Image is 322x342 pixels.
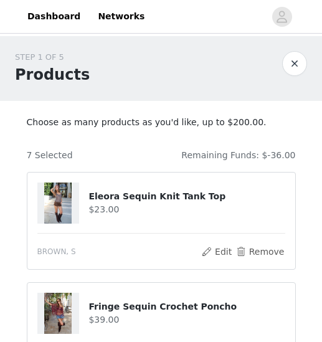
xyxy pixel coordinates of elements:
h4: Fringe Sequin Crochet Poncho [88,300,285,313]
button: Edit [201,244,233,259]
a: Dashboard [20,2,88,31]
img: Fringe Sequin Crochet Poncho [44,293,72,334]
h4: $39.00 [88,313,285,326]
h4: $23.00 [88,203,285,216]
h4: 7 Selected [27,149,73,162]
p: Choose as many products as you'd like, up to $200.00. [27,116,296,129]
a: Networks [90,2,152,31]
div: STEP 1 OF 5 [15,51,90,64]
h1: Products [15,64,90,86]
h4: Eleora Sequin Knit Tank Top [88,190,285,203]
span: BROWN, S [37,246,76,257]
h4: Remaining Funds: $-36.00 [181,149,295,162]
div: avatar [276,7,288,27]
button: Remove [235,244,285,259]
img: Eleora Sequin Knit Tank Top [44,183,72,224]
